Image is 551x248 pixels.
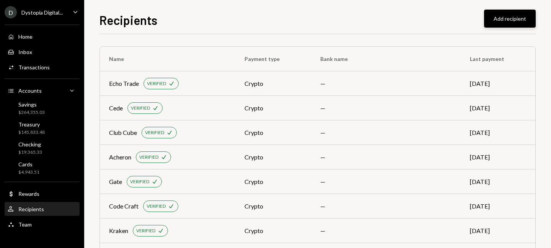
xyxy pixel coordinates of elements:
[235,47,311,71] th: Payment type
[461,218,535,243] td: [DATE]
[130,179,149,185] div: VERIFIED
[18,149,42,156] div: $19,365.33
[109,177,122,186] div: Gate
[5,45,80,59] a: Inbox
[245,153,302,162] div: crypto
[18,169,39,176] div: $4,943.51
[18,49,32,55] div: Inbox
[145,130,164,136] div: VERIFIED
[5,84,80,97] a: Accounts
[245,177,302,186] div: crypto
[311,96,461,120] td: —
[245,226,302,235] div: crypto
[311,194,461,218] td: —
[461,145,535,169] td: [DATE]
[5,202,80,216] a: Recipients
[5,139,80,157] a: Checking$19,365.33
[18,161,39,168] div: Cards
[311,218,461,243] td: —
[99,12,157,28] h1: Recipients
[245,202,302,211] div: crypto
[136,228,155,234] div: VERIFIED
[461,120,535,145] td: [DATE]
[109,226,128,235] div: Kraken
[18,64,50,71] div: Transactions
[109,79,139,88] div: Echo Trade
[109,202,139,211] div: Code Craft
[109,153,131,162] div: Acheron
[245,79,302,88] div: crypto
[18,221,32,228] div: Team
[245,128,302,137] div: crypto
[5,6,17,18] div: D
[461,194,535,218] td: [DATE]
[18,141,42,148] div: Checking
[21,9,63,16] div: Dystopia Digital...
[311,145,461,169] td: —
[5,217,80,231] a: Team
[5,99,80,117] a: Savings$264,355.03
[109,128,137,137] div: Club Cube
[147,203,166,210] div: VERIFIED
[139,154,158,161] div: VERIFIED
[147,80,166,87] div: VERIFIED
[5,187,80,200] a: Rewards
[18,121,45,128] div: Treasury
[484,10,536,28] button: Add recipient
[18,33,33,40] div: Home
[5,159,80,177] a: Cards$4,943.51
[5,119,80,137] a: Treasury$145,833.48
[18,129,45,136] div: $145,833.48
[5,30,80,43] a: Home
[461,96,535,120] td: [DATE]
[461,169,535,194] td: [DATE]
[18,191,39,197] div: Rewards
[131,105,150,112] div: VERIFIED
[245,103,302,113] div: crypto
[311,71,461,96] td: —
[461,71,535,96] td: [DATE]
[18,109,45,116] div: $264,355.03
[311,47,461,71] th: Bank name
[100,47,235,71] th: Name
[5,60,80,74] a: Transactions
[311,169,461,194] td: —
[461,47,535,71] th: Last payment
[18,87,42,94] div: Accounts
[109,103,123,113] div: Cede
[18,206,44,212] div: Recipients
[18,101,45,108] div: Savings
[311,120,461,145] td: —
